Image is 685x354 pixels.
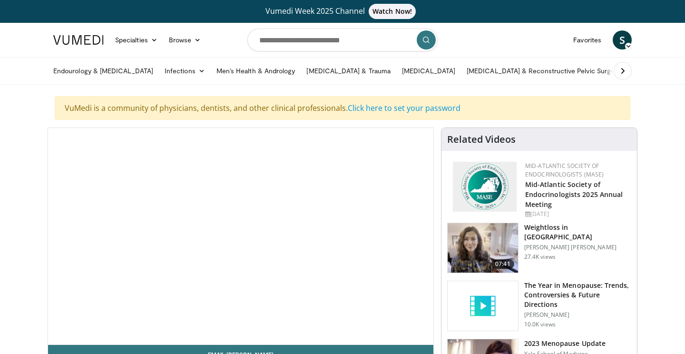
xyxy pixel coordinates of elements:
h3: 2023 Menopause Update [524,339,606,348]
a: 07:41 Weightloss in [GEOGRAPHIC_DATA] [PERSON_NAME] [PERSON_NAME] 27.4K views [447,223,631,273]
img: video_placeholder_short.svg [448,281,518,331]
img: VuMedi Logo [53,35,104,45]
a: [MEDICAL_DATA] [396,61,461,80]
a: Endourology & [MEDICAL_DATA] [48,61,159,80]
a: Click here to set your password [348,103,460,113]
div: VuMedi is a community of physicians, dentists, and other clinical professionals. [55,96,630,120]
div: [DATE] [525,210,629,218]
a: Favorites [568,30,607,49]
a: Mid-Atlantic Society of Endocrinologists 2025 Annual Meeting [525,180,623,209]
video-js: Video Player [48,128,433,345]
p: [PERSON_NAME] [PERSON_NAME] [524,244,631,251]
a: Men’s Health & Andrology [211,61,301,80]
a: Specialties [109,30,163,49]
input: Search topics, interventions [247,29,438,51]
h3: The Year in Menopause: Trends, Controversies & Future Directions [524,281,631,309]
img: f382488c-070d-4809-84b7-f09b370f5972.png.150x105_q85_autocrop_double_scale_upscale_version-0.2.png [453,162,517,212]
a: Browse [163,30,207,49]
a: Vumedi Week 2025 ChannelWatch Now! [55,4,630,19]
img: 9983fed1-7565-45be-8934-aef1103ce6e2.150x105_q85_crop-smart_upscale.jpg [448,223,518,273]
a: [MEDICAL_DATA] & Trauma [301,61,396,80]
span: 07:41 [491,259,514,269]
p: 27.4K views [524,253,556,261]
a: S [613,30,632,49]
span: Watch Now! [369,4,416,19]
a: The Year in Menopause: Trends, Controversies & Future Directions [PERSON_NAME] 10.0K views [447,281,631,331]
h4: Related Videos [447,134,516,145]
a: [MEDICAL_DATA] & Reconstructive Pelvic Surgery [461,61,626,80]
p: 10.0K views [524,321,556,328]
a: Mid-Atlantic Society of Endocrinologists (MASE) [525,162,604,178]
h3: Weightloss in [GEOGRAPHIC_DATA] [524,223,631,242]
a: Infections [159,61,211,80]
p: [PERSON_NAME] [524,311,631,319]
